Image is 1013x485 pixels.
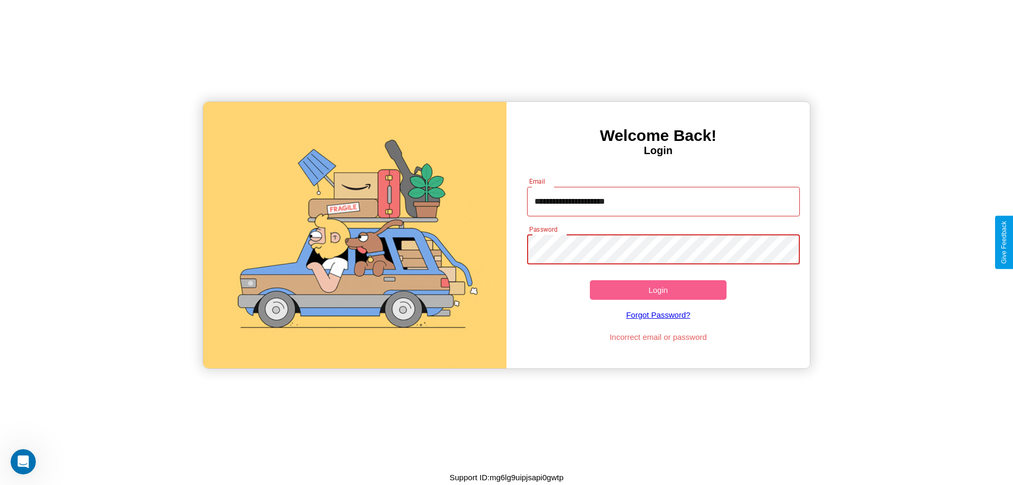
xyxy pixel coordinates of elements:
button: Login [590,280,727,300]
div: Give Feedback [1000,221,1008,264]
iframe: Intercom live chat [11,449,36,474]
img: gif [203,102,506,368]
p: Support ID: mg6lg9uipjsapi0gwtp [450,470,563,484]
a: Forgot Password? [522,300,795,330]
p: Incorrect email or password [522,330,795,344]
h3: Welcome Back! [506,127,810,145]
h4: Login [506,145,810,157]
label: Password [529,225,557,234]
label: Email [529,177,546,186]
